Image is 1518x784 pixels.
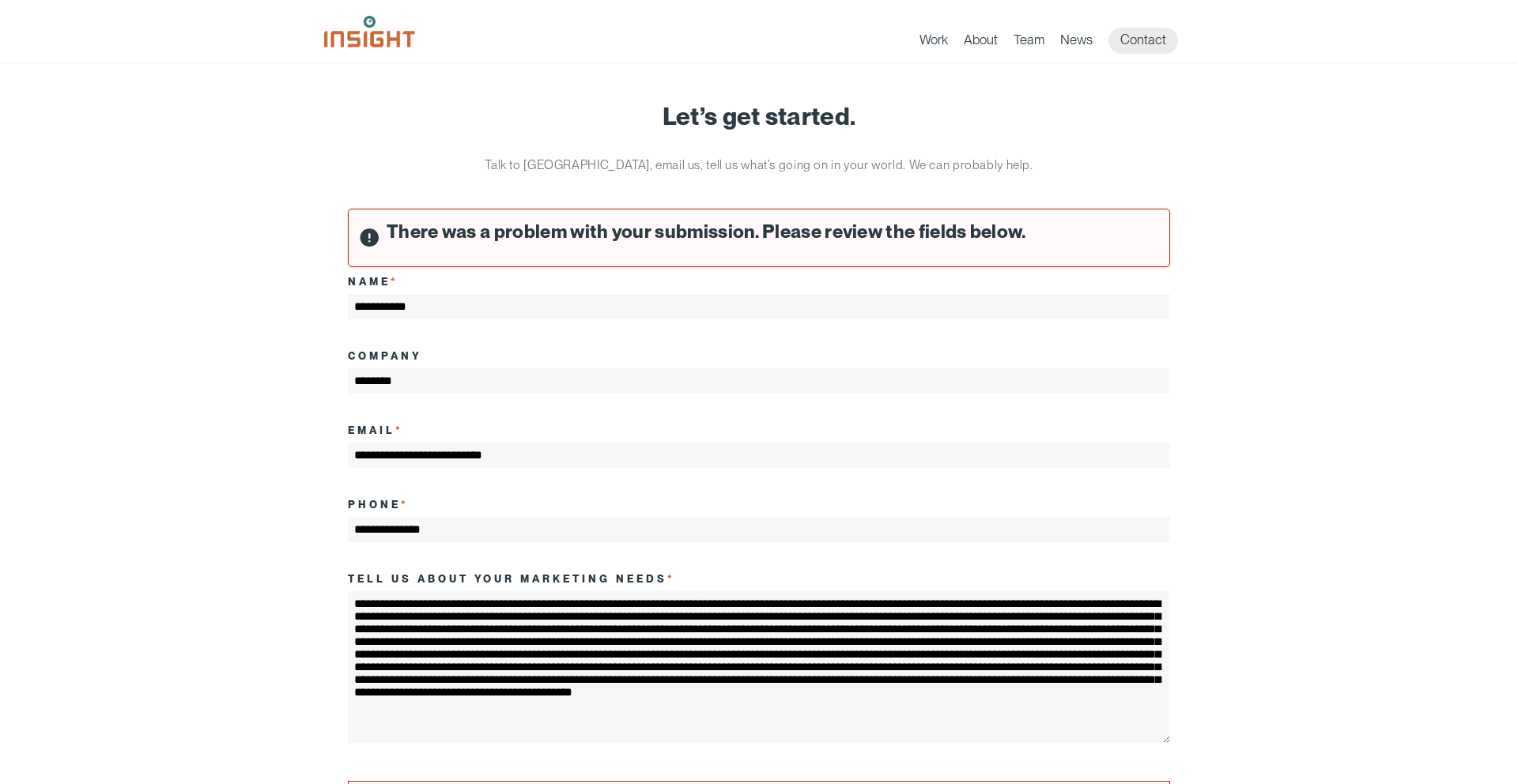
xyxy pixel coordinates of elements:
label: Tell us about your marketing needs [348,572,675,585]
p: Talk to [GEOGRAPHIC_DATA], email us, tell us what’s going on in your world. We can probably help. [463,153,1055,177]
img: Insight Marketing Design [324,16,415,47]
label: Phone [348,498,409,511]
nav: primary navigation menu [919,28,1194,54]
a: Team [1014,32,1044,54]
a: Contact [1108,28,1178,54]
a: About [964,32,998,54]
label: Company [348,349,422,362]
a: News [1060,32,1093,54]
label: Name [348,275,398,288]
a: Work [919,32,948,54]
h2: There was a problem with your submission. Please review the fields below. [387,222,1157,243]
label: Email [348,424,403,436]
h1: Let’s get started. [348,103,1170,130]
